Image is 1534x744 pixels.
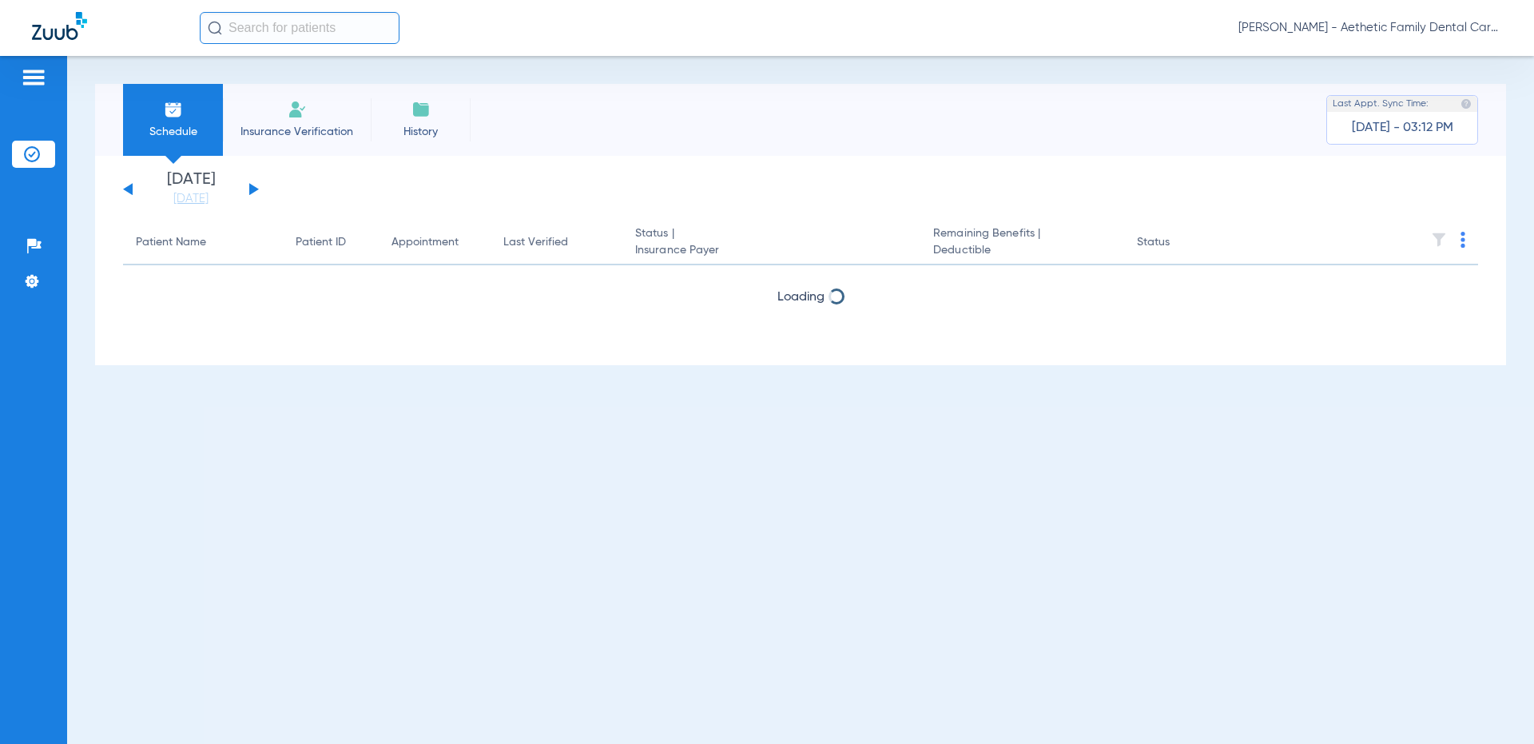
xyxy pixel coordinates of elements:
img: Search Icon [208,21,222,35]
span: History [383,124,459,140]
a: [DATE] [143,191,239,207]
img: hamburger-icon [21,68,46,87]
img: Schedule [164,100,183,119]
span: Deductible [933,242,1111,259]
span: Insurance Verification [235,124,359,140]
span: Schedule [135,124,211,140]
span: Loading [777,291,825,304]
span: [PERSON_NAME] - Aethetic Family Dental Care ([GEOGRAPHIC_DATA]) [1238,20,1502,36]
img: History [411,100,431,119]
input: Search for patients [200,12,399,44]
div: Patient ID [296,234,366,251]
li: [DATE] [143,172,239,207]
div: Last Verified [503,234,610,251]
div: Patient ID [296,234,346,251]
div: Appointment [391,234,459,251]
div: Patient Name [136,234,270,251]
div: Last Verified [503,234,568,251]
img: group-dot-blue.svg [1460,232,1465,248]
span: [DATE] - 03:12 PM [1352,120,1453,136]
img: filter.svg [1431,232,1447,248]
img: Zuub Logo [32,12,87,40]
th: Status | [622,221,920,265]
th: Status [1124,221,1232,265]
iframe: Chat Widget [1454,667,1534,744]
span: Insurance Payer [635,242,908,259]
span: Last Appt. Sync Time: [1333,96,1429,112]
div: Patient Name [136,234,206,251]
img: last sync help info [1460,98,1472,109]
img: Manual Insurance Verification [288,100,307,119]
div: Appointment [391,234,478,251]
th: Remaining Benefits | [920,221,1123,265]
